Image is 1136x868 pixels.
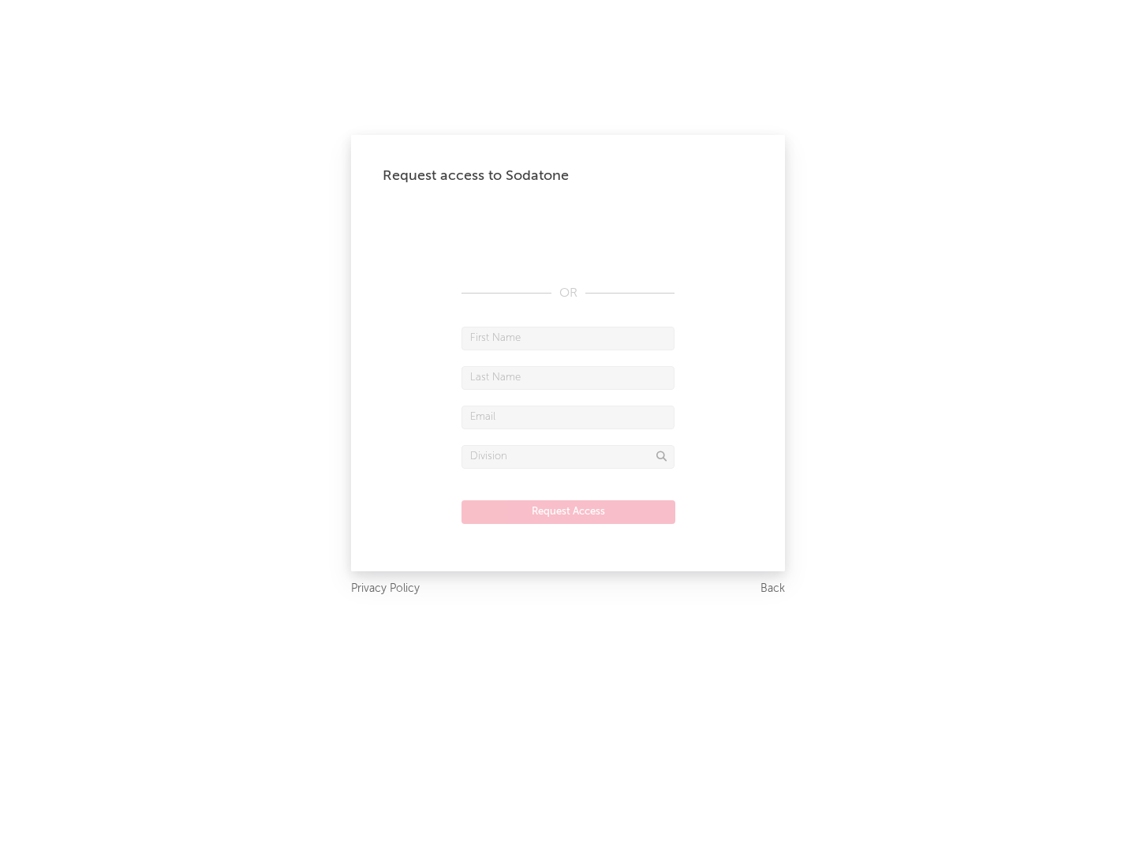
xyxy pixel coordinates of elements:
input: Last Name [461,366,674,390]
div: OR [461,284,674,303]
a: Back [760,579,785,599]
div: Request access to Sodatone [383,166,753,185]
button: Request Access [461,500,675,524]
input: First Name [461,327,674,350]
a: Privacy Policy [351,579,420,599]
input: Email [461,406,674,429]
input: Division [461,445,674,469]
